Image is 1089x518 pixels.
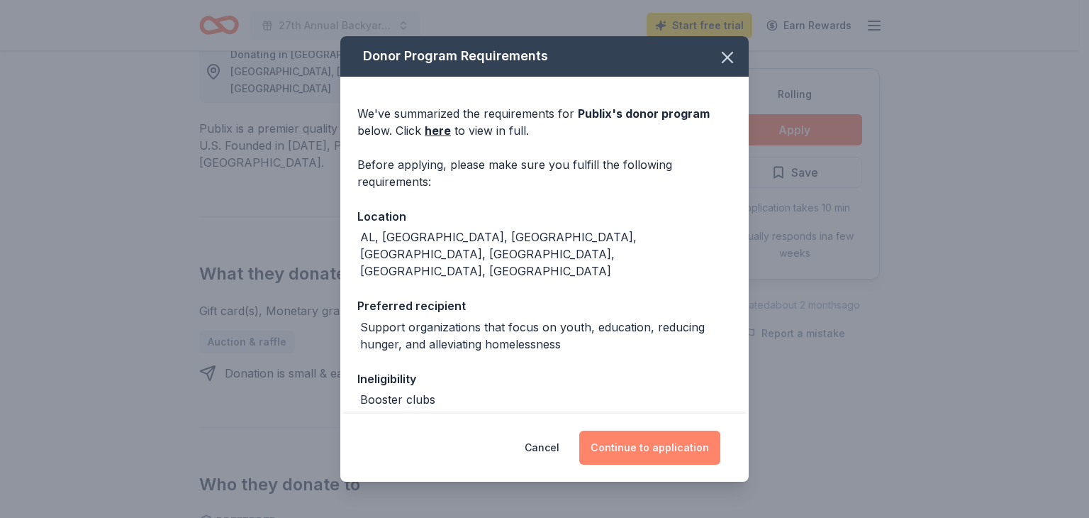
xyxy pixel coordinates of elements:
span: Publix 's donor program [578,106,710,121]
div: Donor Program Requirements [340,36,749,77]
div: We've summarized the requirements for below. Click to view in full. [357,105,732,139]
a: here [425,122,451,139]
div: Before applying, please make sure you fulfill the following requirements: [357,156,732,190]
div: Booster clubs [360,391,435,408]
div: Location [357,207,732,226]
div: Preferred recipient [357,297,732,315]
div: Ineligibility [357,370,732,388]
div: AL, [GEOGRAPHIC_DATA], [GEOGRAPHIC_DATA], [GEOGRAPHIC_DATA], [GEOGRAPHIC_DATA], [GEOGRAPHIC_DATA]... [360,228,732,280]
button: Continue to application [579,431,720,465]
div: Support organizations that focus on youth, education, reducing hunger, and alleviating homelessness [360,319,732,353]
button: Cancel [525,431,559,465]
